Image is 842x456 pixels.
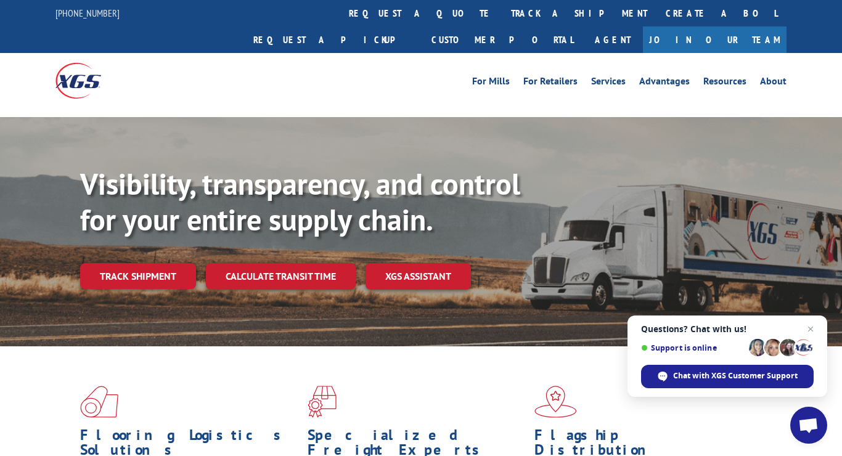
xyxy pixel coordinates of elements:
[760,76,787,90] a: About
[641,324,814,334] span: Questions? Chat with us!
[641,343,745,352] span: Support is online
[643,26,787,53] a: Join Our Team
[534,386,577,418] img: xgs-icon-flagship-distribution-model-red
[206,263,356,290] a: Calculate transit time
[55,7,120,19] a: [PHONE_NUMBER]
[422,26,582,53] a: Customer Portal
[80,263,196,289] a: Track shipment
[803,322,818,336] span: Close chat
[244,26,422,53] a: Request a pickup
[472,76,510,90] a: For Mills
[790,407,827,444] div: Open chat
[582,26,643,53] a: Agent
[673,370,798,381] span: Chat with XGS Customer Support
[366,263,471,290] a: XGS ASSISTANT
[703,76,746,90] a: Resources
[591,76,626,90] a: Services
[639,76,690,90] a: Advantages
[641,365,814,388] div: Chat with XGS Customer Support
[308,386,337,418] img: xgs-icon-focused-on-flooring-red
[80,165,520,238] b: Visibility, transparency, and control for your entire supply chain.
[523,76,578,90] a: For Retailers
[80,386,118,418] img: xgs-icon-total-supply-chain-intelligence-red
